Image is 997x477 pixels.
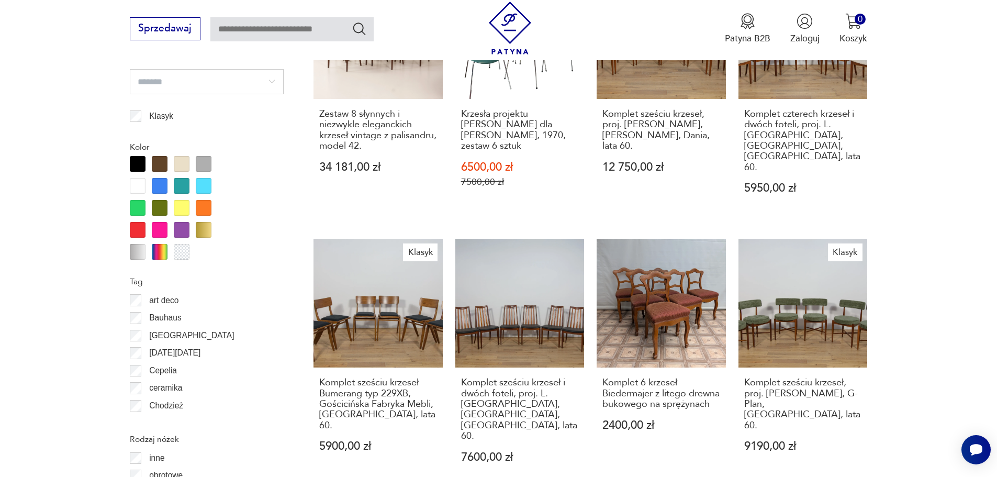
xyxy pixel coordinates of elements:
p: Rodzaj nóżek [130,432,284,446]
button: Patyna B2B [725,13,770,45]
h3: Zestaw 8 słynnych i niezwykle eleganckich krzeseł vintage z palisandru, model 42. [319,109,437,152]
a: Ikona medaluPatyna B2B [725,13,770,45]
p: Patyna B2B [725,32,770,45]
h3: Komplet sześciu krzeseł Bumerang typ 229XB, Gościcińska Fabryka Mebli, [GEOGRAPHIC_DATA], lata 60. [319,378,437,431]
p: inne [149,451,164,465]
p: [GEOGRAPHIC_DATA] [149,329,234,342]
img: Ikonka użytkownika [797,13,813,29]
p: Chodzież [149,399,183,413]
iframe: Smartsupp widget button [961,435,991,464]
p: ceramika [149,381,182,395]
p: 5900,00 zł [319,441,437,452]
p: 6500,00 zł [461,162,579,173]
p: Tag [130,275,284,289]
h3: Komplet sześciu krzeseł, proj. [PERSON_NAME], [PERSON_NAME], Dania, lata 60. [602,109,720,152]
p: 7500,00 zł [461,176,579,187]
img: Patyna - sklep z meblami i dekoracjami vintage [484,2,536,54]
p: Ćmielów [149,417,181,430]
img: Ikona koszyka [845,13,861,29]
p: 5950,00 zł [744,183,862,194]
button: 0Koszyk [839,13,867,45]
img: Ikona medalu [740,13,756,29]
button: Sprzedawaj [130,17,200,40]
p: Cepelia [149,364,177,378]
p: Zaloguj [790,32,820,45]
button: Zaloguj [790,13,820,45]
h3: Komplet czterech krzeseł i dwóch foteli, proj. L. [GEOGRAPHIC_DATA], [GEOGRAPHIC_DATA], [GEOGRAPH... [744,109,862,173]
p: Kolor [130,140,284,154]
a: Sprzedawaj [130,25,200,34]
p: [DATE][DATE] [149,346,200,360]
p: Bauhaus [149,311,182,325]
p: Koszyk [839,32,867,45]
h3: Komplet sześciu krzeseł, proj. [PERSON_NAME], G-Plan, [GEOGRAPHIC_DATA], lata 60. [744,378,862,431]
div: 0 [855,14,866,25]
p: Klasyk [149,109,173,123]
p: 7600,00 zł [461,452,579,463]
h3: Komplet 6 krzeseł Biedermajer z litego drewna bukowego na sprężynach [602,378,720,409]
p: 34 181,00 zł [319,162,437,173]
p: art deco [149,294,178,307]
p: 9190,00 zł [744,441,862,452]
p: 2400,00 zł [602,420,720,431]
h3: Krzesła projektu [PERSON_NAME] dla [PERSON_NAME], 1970, zestaw 6 sztuk [461,109,579,152]
h3: Komplet sześciu krzeseł i dwóch foteli, proj. L. [GEOGRAPHIC_DATA], [GEOGRAPHIC_DATA], [GEOGRAPHI... [461,378,579,441]
button: Szukaj [352,21,367,36]
p: 12 750,00 zł [602,162,720,173]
